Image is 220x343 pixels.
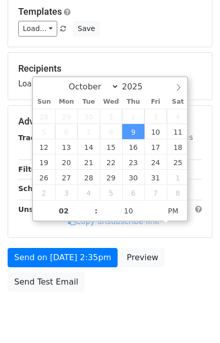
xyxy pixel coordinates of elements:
[144,99,167,105] span: Fri
[144,109,167,124] span: October 3, 2025
[122,170,144,185] span: October 30, 2025
[55,124,78,139] span: October 6, 2025
[122,185,144,200] span: November 6, 2025
[18,205,68,213] strong: Unsubscribe
[33,109,55,124] span: September 28, 2025
[144,185,167,200] span: November 7, 2025
[119,82,156,91] input: Year
[144,124,167,139] span: October 10, 2025
[68,217,159,226] a: Copy unsubscribe link
[55,170,78,185] span: October 27, 2025
[78,124,100,139] span: October 7, 2025
[33,139,55,154] span: October 12, 2025
[18,63,202,74] h5: Recipients
[122,124,144,139] span: October 9, 2025
[167,154,189,170] span: October 25, 2025
[100,154,122,170] span: October 22, 2025
[55,154,78,170] span: October 20, 2025
[169,294,220,343] iframe: Chat Widget
[100,124,122,139] span: October 8, 2025
[18,165,44,173] strong: Filters
[18,184,55,193] strong: Schedule
[100,109,122,124] span: October 1, 2025
[144,170,167,185] span: October 31, 2025
[95,201,98,221] span: :
[18,134,52,142] strong: Tracking
[144,139,167,154] span: October 17, 2025
[33,99,55,105] span: Sun
[78,139,100,154] span: October 14, 2025
[100,170,122,185] span: October 29, 2025
[55,109,78,124] span: September 29, 2025
[33,201,95,221] input: Hour
[55,185,78,200] span: November 3, 2025
[122,154,144,170] span: October 23, 2025
[100,185,122,200] span: November 5, 2025
[120,248,165,267] a: Preview
[167,124,189,139] span: October 11, 2025
[33,154,55,170] span: October 19, 2025
[78,109,100,124] span: September 30, 2025
[167,185,189,200] span: November 8, 2025
[159,201,187,221] span: Click to toggle
[100,139,122,154] span: October 15, 2025
[78,185,100,200] span: November 4, 2025
[167,139,189,154] span: October 18, 2025
[167,99,189,105] span: Sat
[33,185,55,200] span: November 2, 2025
[122,109,144,124] span: October 2, 2025
[18,63,202,89] div: Loading...
[122,99,144,105] span: Thu
[33,170,55,185] span: October 26, 2025
[100,99,122,105] span: Wed
[55,99,78,105] span: Mon
[55,139,78,154] span: October 13, 2025
[73,21,99,37] button: Save
[144,154,167,170] span: October 24, 2025
[8,248,118,267] a: Send on [DATE] 2:35pm
[167,170,189,185] span: November 1, 2025
[8,272,85,292] a: Send Test Email
[33,124,55,139] span: October 5, 2025
[78,99,100,105] span: Tue
[78,154,100,170] span: October 21, 2025
[18,6,62,17] a: Templates
[167,109,189,124] span: October 4, 2025
[78,170,100,185] span: October 28, 2025
[98,201,160,221] input: Minute
[18,116,202,127] h5: Advanced
[122,139,144,154] span: October 16, 2025
[18,21,57,37] a: Load...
